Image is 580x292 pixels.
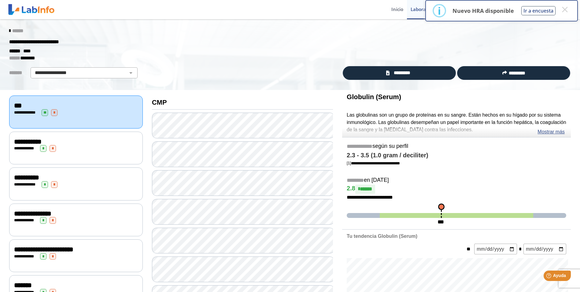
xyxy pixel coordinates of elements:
[347,234,417,239] b: Tu tendencia Globulin (Serum)
[438,5,441,16] div: i
[453,7,514,14] p: Nuevo HRA disponible
[538,128,565,136] a: Mostrar más
[347,161,400,165] a: [1]
[523,244,566,254] input: mm/dd/yyyy
[474,244,517,254] input: mm/dd/yyyy
[347,111,566,133] p: Las globulinas son un grupo de proteínas en su sangre. Están hechos en su hígado por su sistema i...
[347,177,566,184] h5: en [DATE]
[152,99,167,106] b: CMP
[347,93,401,101] b: Globulin (Serum)
[347,152,566,159] h4: 2.3 - 3.5 (1.0 gram / deciliter)
[521,6,556,15] button: Ir a encuesta
[347,143,566,150] h5: según su perfil
[526,268,573,285] iframe: Help widget launcher
[347,185,566,194] h4: 2.8
[559,4,570,15] button: Close this dialog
